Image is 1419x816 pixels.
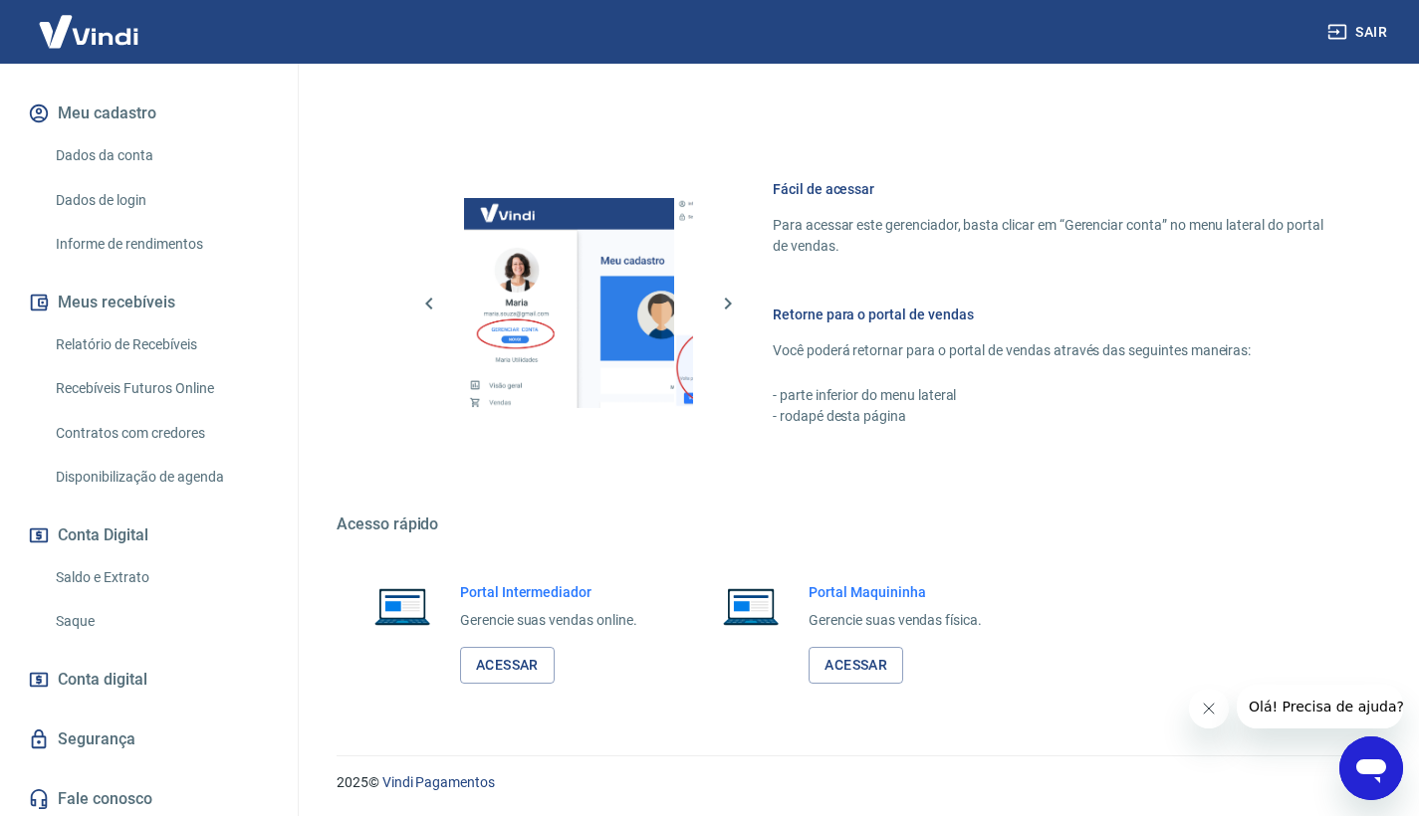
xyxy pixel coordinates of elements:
a: Informe de rendimentos [48,224,274,265]
img: Vindi [24,1,153,62]
button: Meus recebíveis [24,281,274,324]
h6: Portal Maquininha [809,582,982,602]
h6: Portal Intermediador [460,582,637,602]
button: Conta Digital [24,513,274,557]
p: Gerencie suas vendas física. [809,610,982,631]
a: Dados da conta [48,135,274,176]
span: Conta digital [58,666,147,694]
a: Disponibilização de agenda [48,457,274,498]
iframe: Mensagem da empresa [1237,685,1403,728]
a: Vindi Pagamentos [382,774,495,790]
h5: Acesso rápido [337,514,1371,534]
h6: Fácil de acessar [773,179,1323,199]
a: Conta digital [24,658,274,702]
button: Meu cadastro [24,92,274,135]
a: Saque [48,601,274,642]
a: Dados de login [48,180,274,221]
img: Imagem de um notebook aberto [709,582,793,630]
img: Imagem de um notebook aberto [360,582,444,630]
p: - rodapé desta página [773,406,1323,427]
a: Segurança [24,717,274,761]
p: Você poderá retornar para o portal de vendas através das seguintes maneiras: [773,340,1323,361]
p: Gerencie suas vendas online. [460,610,637,631]
a: Acessar [460,647,555,684]
a: Relatório de Recebíveis [48,324,274,365]
p: Para acessar este gerenciador, basta clicar em “Gerenciar conta” no menu lateral do portal de ven... [773,215,1323,257]
p: 2025 © [337,772,1371,793]
p: - parte inferior do menu lateral [773,385,1323,406]
img: Imagem da dashboard mostrando um botão para voltar ao gerenciamento de vendas da maquininha com o... [674,198,884,408]
a: Recebíveis Futuros Online [48,368,274,409]
button: Sair [1323,14,1395,51]
a: Acessar [809,647,903,684]
a: Saldo e Extrato [48,557,274,598]
img: Imagem da dashboard mostrando o botão de gerenciar conta na sidebar no lado esquerdo [464,198,674,408]
span: Olá! Precisa de ajuda? [12,14,167,30]
iframe: Fechar mensagem [1189,689,1229,728]
iframe: Botão para abrir a janela de mensagens [1339,736,1403,800]
a: Contratos com credores [48,413,274,454]
h6: Retorne para o portal de vendas [773,305,1323,324]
